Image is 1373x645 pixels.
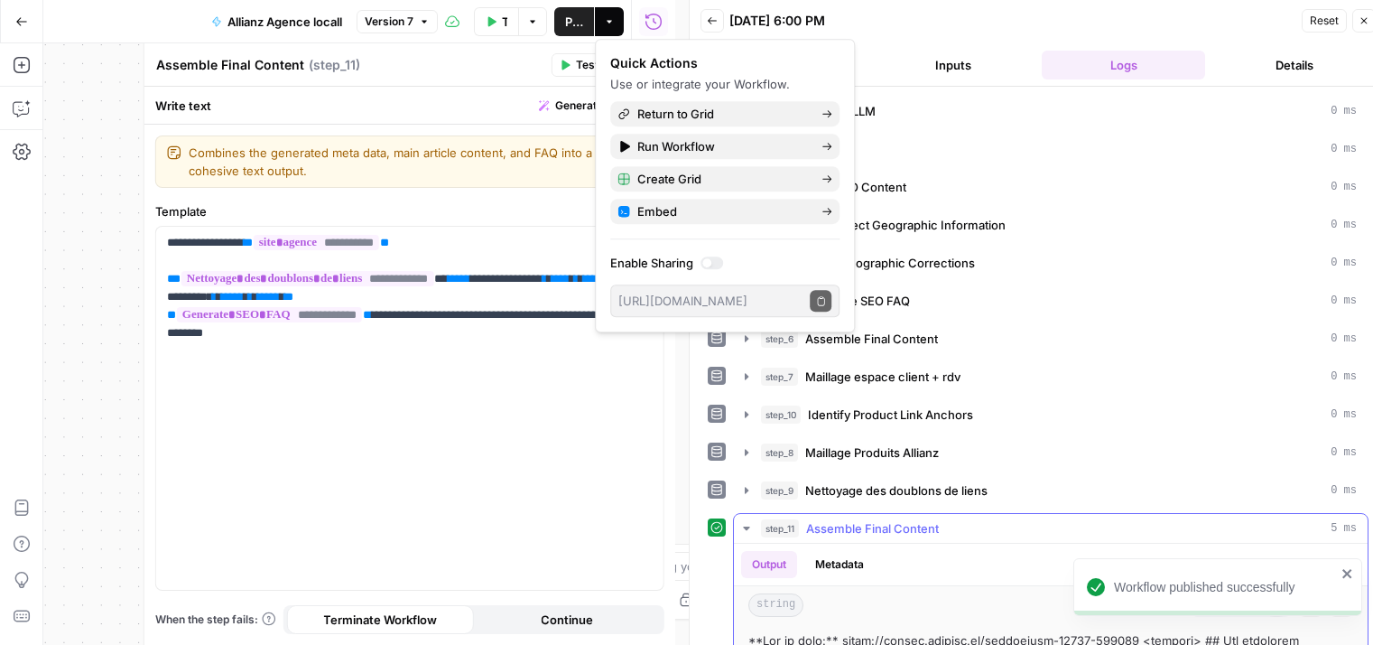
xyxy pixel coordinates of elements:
button: 0 ms [734,210,1368,239]
button: Metadata [804,551,875,578]
span: 0 ms [1331,369,1357,385]
button: 0 ms [734,173,1368,201]
button: Allianz Agence locall [200,7,353,36]
span: Test Data [502,13,507,31]
span: step_11 [761,519,799,537]
span: Generate SEO FAQ [805,292,910,310]
span: 0 ms [1331,217,1357,233]
span: Maillage espace client + rdv [805,368,960,386]
span: 0 ms [1331,444,1357,461]
span: Nettoyage des doublons de liens [805,481,988,500]
textarea: Combines the generated meta data, main article content, and FAQ into a single, cohesive text output. [189,144,653,180]
button: Version 7 [357,10,438,33]
span: string [748,594,803,617]
button: Inputs [871,51,1034,79]
span: step_6 [761,330,798,348]
a: When the step fails: [155,612,276,628]
span: Assemble Final Content [806,519,939,537]
span: 0 ms [1331,331,1357,347]
button: 0 ms [734,286,1368,315]
span: Draft SEO Content [805,178,906,196]
span: Embed [637,202,807,220]
textarea: Assemble Final Content [156,56,304,74]
span: Maillage Produits Allianz [805,444,939,462]
span: Version 7 [365,14,413,30]
span: 0 ms [1331,179,1357,195]
span: V2 Correct Geographic Information [808,216,1006,234]
div: Workflow published successfully [1114,578,1336,596]
span: Terminate Workflow [323,611,437,629]
span: Identify Product Link Anchors [808,406,973,424]
button: Publish [554,7,594,36]
button: 0 ms [734,476,1368,505]
div: Write text [144,87,675,124]
button: 0 ms [734,400,1368,429]
button: Logs [1042,51,1205,79]
span: Run Workflow [637,137,807,155]
span: Return to Grid [637,105,807,123]
span: Publish [565,13,583,31]
button: Reset [1302,9,1347,33]
button: Generate with AI [532,94,664,117]
button: Test [552,53,607,77]
button: 0 ms [734,324,1368,353]
span: Create Grid [637,170,807,188]
span: ( step_11 ) [309,56,360,74]
span: step_9 [761,481,798,500]
span: 0 ms [1331,407,1357,423]
button: Continue [474,605,661,634]
button: 5 ms [734,514,1368,543]
button: 0 ms [734,362,1368,391]
div: Quick Actions [610,54,840,72]
button: 0 ms [734,97,1368,126]
label: Enable Sharing [610,254,840,272]
button: 0 ms [734,248,1368,277]
span: 5 ms [1331,520,1357,537]
button: 0 ms [734,438,1368,467]
span: Test [576,57,598,73]
span: step_10 [761,406,801,424]
button: close [1341,566,1354,581]
span: step_7 [761,368,798,386]
span: 0 ms [1331,482,1357,499]
button: Test Data [474,7,518,36]
span: 0 ms [1331,255,1357,271]
label: Template [155,202,664,220]
span: Apply Geographic Corrections [805,254,975,272]
span: Generate with AI [555,98,641,114]
span: Continue [541,611,593,629]
span: 0 ms [1331,103,1357,119]
span: step_8 [761,444,798,462]
button: 0 ms [734,135,1368,164]
span: Allianz Agence locall [227,13,342,31]
span: Use or integrate your Workflow. [610,77,790,91]
span: Assemble Final Content [805,330,938,348]
span: 0 ms [1331,141,1357,157]
span: Reset [1310,13,1339,29]
button: Output [741,551,797,578]
span: 0 ms [1331,293,1357,309]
